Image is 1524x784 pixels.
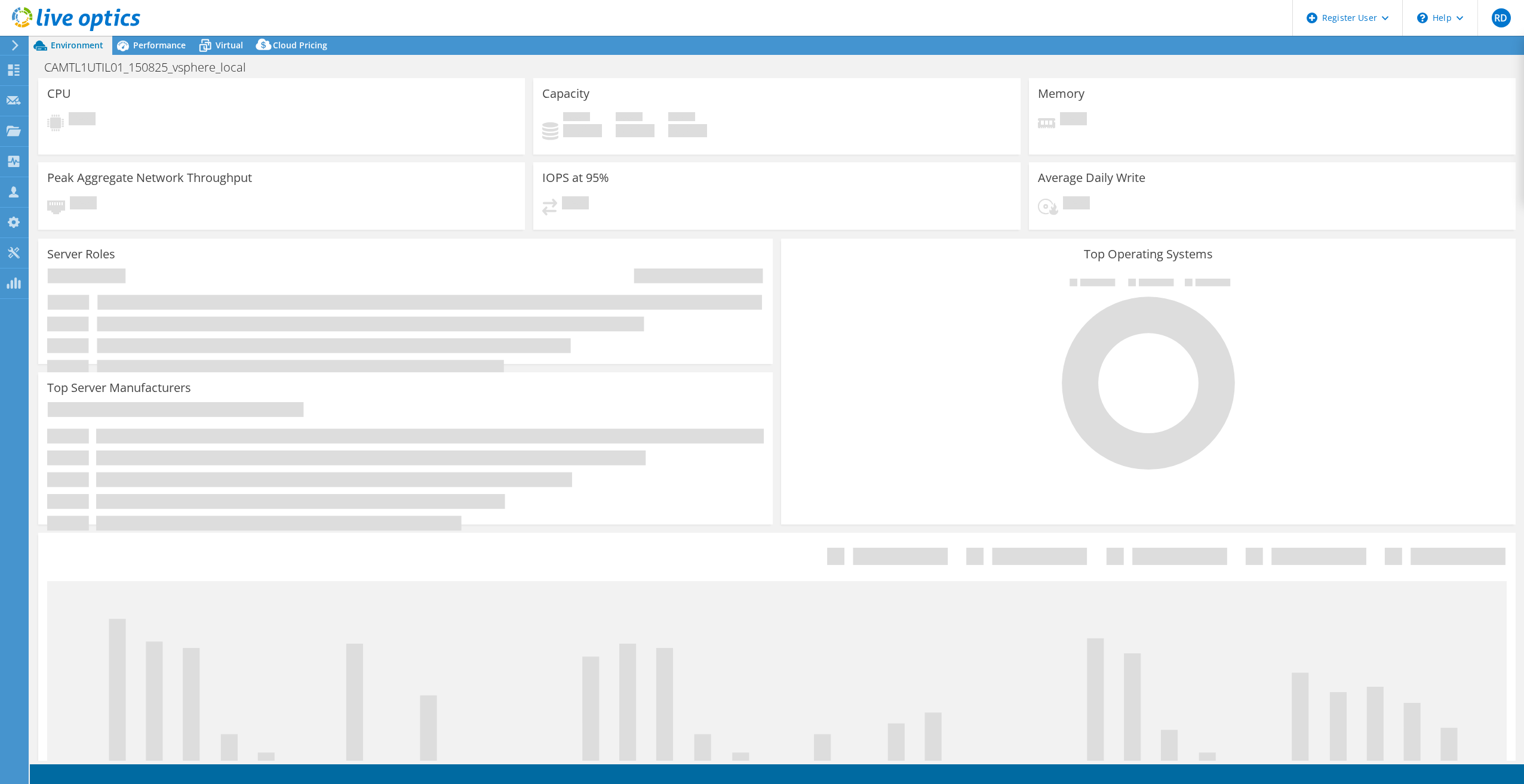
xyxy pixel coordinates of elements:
span: Performance [133,39,186,51]
h3: Peak Aggregate Network Throughput [47,171,252,184]
span: Pending [1060,112,1087,128]
h3: Top Server Manufacturers [47,381,191,394]
h3: IOPS at 95% [542,171,609,184]
h4: 0 GiB [563,124,602,137]
span: RD [1492,8,1511,27]
h1: CAMTL1UTIL01_150825_vsphere_local [39,61,265,74]
span: Pending [70,196,97,212]
span: Used [563,112,590,124]
svg: \n [1417,13,1428,23]
span: Virtual [216,39,243,51]
span: Total [668,112,695,124]
h4: 0 GiB [616,124,655,137]
h3: Memory [1038,87,1084,100]
h4: 0 GiB [668,124,707,137]
span: Cloud Pricing [273,39,327,51]
h3: Average Daily Write [1038,171,1145,184]
h3: CPU [47,87,71,100]
span: Pending [562,196,589,212]
h3: Capacity [542,87,589,100]
span: Pending [69,112,96,128]
span: Pending [1063,196,1090,212]
h3: Server Roles [47,248,115,261]
span: Free [616,112,643,124]
h3: Top Operating Systems [790,248,1507,261]
span: Environment [51,39,103,51]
